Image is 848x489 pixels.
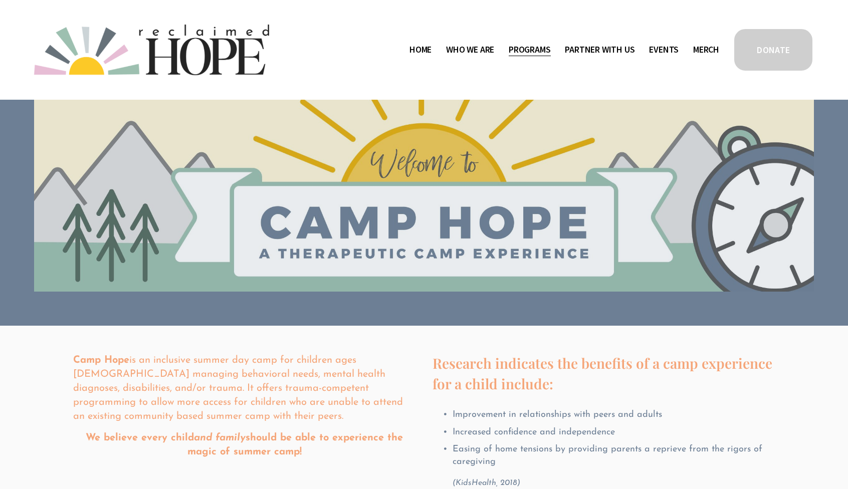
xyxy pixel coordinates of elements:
[453,426,775,439] p: Increased confidence and independence
[453,409,775,421] p: Improvement in relationships with peers and adults
[693,42,719,58] a: Merch
[565,43,634,57] span: Partner With Us
[565,42,634,58] a: folder dropdown
[453,443,775,468] p: Easing of home tensions by providing parents a reprieve from the rigors of caregiving
[446,43,494,57] span: Who We Are
[733,28,814,72] a: DONATE
[409,42,432,58] a: Home
[509,42,551,58] a: folder dropdown
[509,43,551,57] span: Programs
[73,355,129,365] strong: Camp Hope
[194,433,246,443] em: and family
[73,353,415,423] p: is an inclusive summer day camp for children ages [DEMOGRAPHIC_DATA] managing behavioral needs, m...
[86,433,406,457] strong: We believe every child should be able to experience the magic of summer camp!
[446,42,494,58] a: folder dropdown
[433,353,775,394] h4: Research indicates the benefits of a camp experience for a child include:
[649,42,679,58] a: Events
[34,25,269,75] img: Reclaimed Hope Initiative
[453,479,520,487] em: (KidsHealth, 2018)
